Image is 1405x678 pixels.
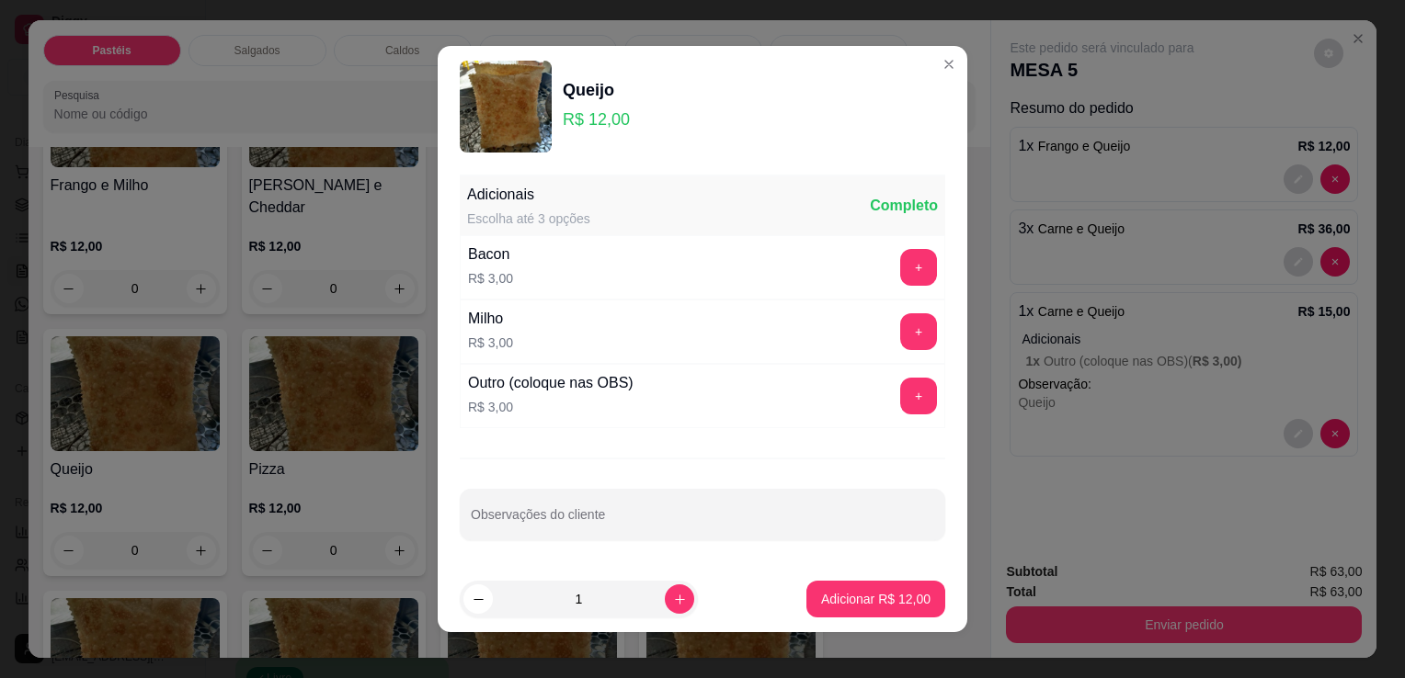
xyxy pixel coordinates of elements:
button: Adicionar R$ 12,00 [806,581,945,617]
button: add [900,313,937,350]
button: increase-product-quantity [665,584,694,614]
p: Adicionar R$ 12,00 [821,590,931,608]
button: decrease-product-quantity [463,584,493,614]
p: R$ 3,00 [468,398,634,416]
input: Observações do cliente [471,513,934,531]
button: add [900,249,937,286]
p: R$ 3,00 [468,333,513,352]
div: Bacon [468,243,513,266]
div: Milho [468,308,513,330]
div: Outro (coloque nas OBS) [468,372,634,394]
div: Escolha até 3 opções [467,209,590,228]
div: Queijo [563,77,630,103]
div: Adicionais [467,184,590,206]
button: add [900,378,937,414]
p: R$ 12,00 [563,107,630,132]
img: product-image [460,61,552,153]
div: Completo [870,195,938,217]
button: Close [934,50,964,79]
p: R$ 3,00 [468,269,513,288]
